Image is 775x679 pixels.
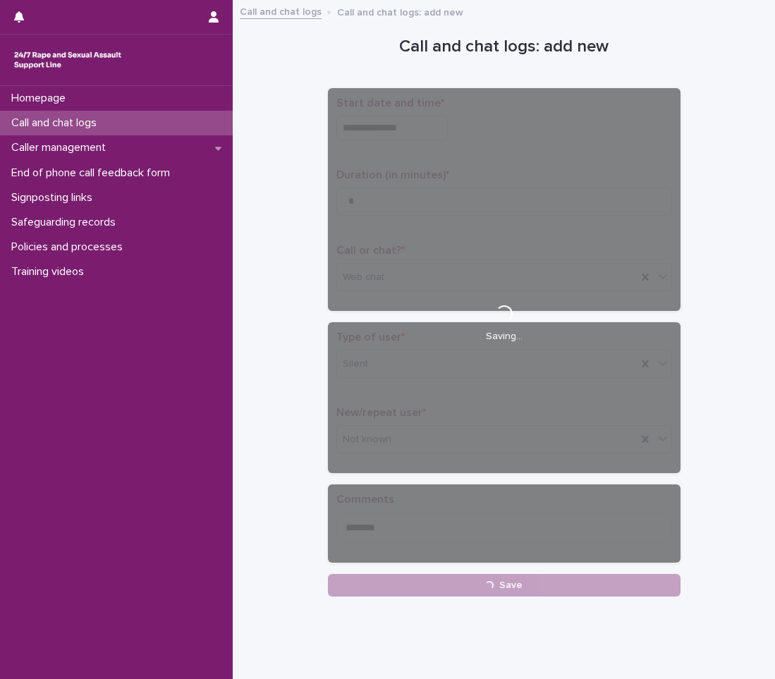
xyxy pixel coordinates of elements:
img: rhQMoQhaT3yELyF149Cw [11,46,124,74]
p: Call and chat logs: add new [337,4,463,19]
span: Save [499,580,523,590]
p: Homepage [6,92,77,105]
p: Saving… [486,331,523,343]
p: Policies and processes [6,240,134,254]
p: Caller management [6,141,117,154]
p: Training videos [6,265,95,279]
button: Save [328,574,681,597]
p: End of phone call feedback form [6,166,181,180]
p: Signposting links [6,191,104,204]
p: Call and chat logs [6,116,108,130]
p: Safeguarding records [6,216,127,229]
h1: Call and chat logs: add new [328,37,681,57]
a: Call and chat logs [240,3,322,19]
